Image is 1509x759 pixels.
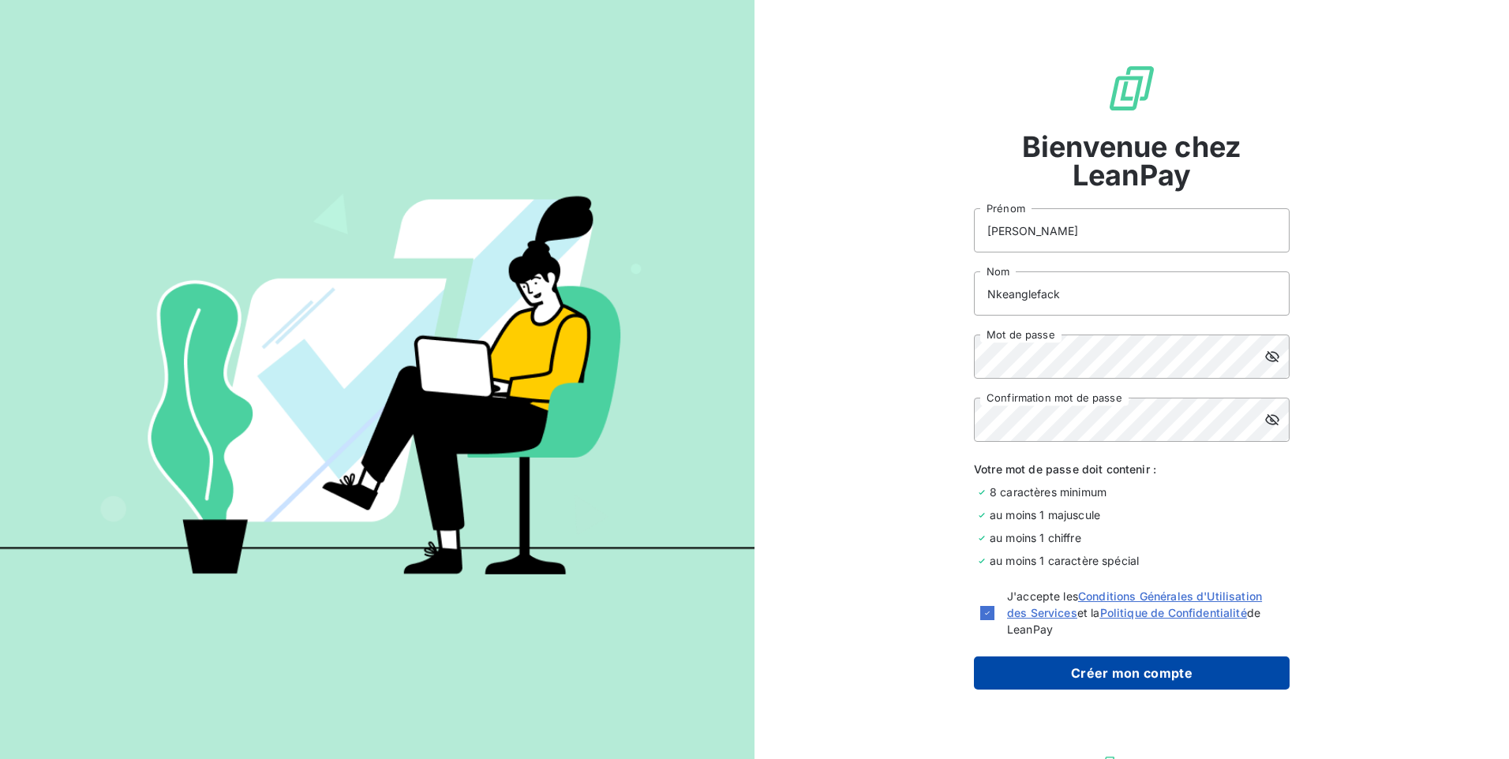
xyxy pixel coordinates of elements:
a: Politique de Confidentialité [1100,606,1247,619]
span: au moins 1 chiffre [990,529,1081,546]
input: placeholder [974,208,1290,252]
span: J'accepte les et la de LeanPay [1007,588,1283,637]
span: Bienvenue chez LeanPay [974,133,1290,189]
input: placeholder [974,271,1290,316]
img: logo sigle [1106,63,1157,114]
span: 8 caractères minimum [990,484,1106,500]
span: Votre mot de passe doit contenir : [974,461,1290,477]
span: au moins 1 caractère spécial [990,552,1139,569]
a: Conditions Générales d'Utilisation des Services [1007,589,1262,619]
button: Créer mon compte [974,656,1290,690]
span: au moins 1 majuscule [990,507,1100,523]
